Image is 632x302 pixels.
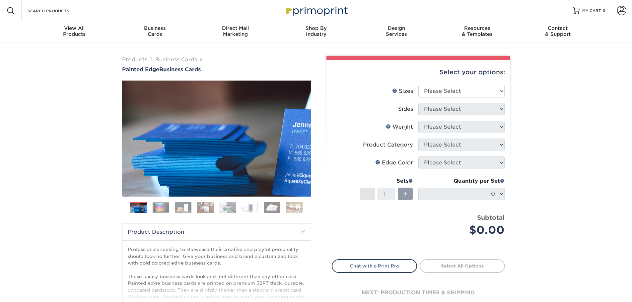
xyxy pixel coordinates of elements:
span: View All [34,25,115,31]
a: Contact& Support [518,21,598,42]
h2: Product Description [122,223,311,240]
strong: Subtotal [477,214,505,221]
iframe: Google Customer Reviews [2,282,56,300]
div: Sides [398,105,413,113]
a: Business Cards [155,56,197,63]
img: Business Cards 06 [242,202,258,213]
div: & Templates [437,25,518,37]
div: Edge Color [375,159,413,167]
div: Product Category [363,141,413,149]
div: Services [356,25,437,37]
div: Industry [276,25,356,37]
img: Business Cards 01 [130,200,147,216]
a: View AllProducts [34,21,115,42]
a: BusinessCards [114,21,195,42]
span: Design [356,25,437,31]
span: Painted Edge [122,66,159,73]
a: Resources& Templates [437,21,518,42]
h1: Business Cards [122,66,311,73]
a: DesignServices [356,21,437,42]
span: MY CART [582,8,601,14]
div: Select your options: [332,60,505,85]
div: Products [34,25,115,37]
div: Sizes [392,87,413,95]
div: Marketing [195,25,276,37]
a: Shop ByIndustry [276,21,356,42]
span: Contact [518,25,598,31]
a: Direct MailMarketing [195,21,276,42]
div: Cards [114,25,195,37]
span: 0 [602,8,605,13]
div: Quantity per Set [418,177,505,185]
span: + [403,189,407,199]
img: Business Cards 08 [286,202,303,213]
a: Chat with a Print Pro [332,259,417,272]
span: - [366,189,369,199]
div: & Support [518,25,598,37]
span: Shop By [276,25,356,31]
img: Business Cards 03 [175,202,191,213]
div: Weight [386,123,413,131]
span: Business [114,25,195,31]
div: Sets [360,177,413,185]
img: Primoprint [283,3,349,18]
img: Business Cards 07 [264,202,280,213]
span: Direct Mail [195,25,276,31]
span: Resources [437,25,518,31]
img: Business Cards 02 [153,202,169,212]
img: Painted Edge 01 [122,44,311,233]
a: Select All Options [420,259,505,272]
a: Painted EdgeBusiness Cards [122,66,311,73]
input: SEARCH PRODUCTS..... [27,7,92,15]
div: $0.00 [423,222,505,238]
a: Products [122,56,147,63]
img: Business Cards 04 [197,202,214,213]
img: Business Cards 05 [219,202,236,213]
